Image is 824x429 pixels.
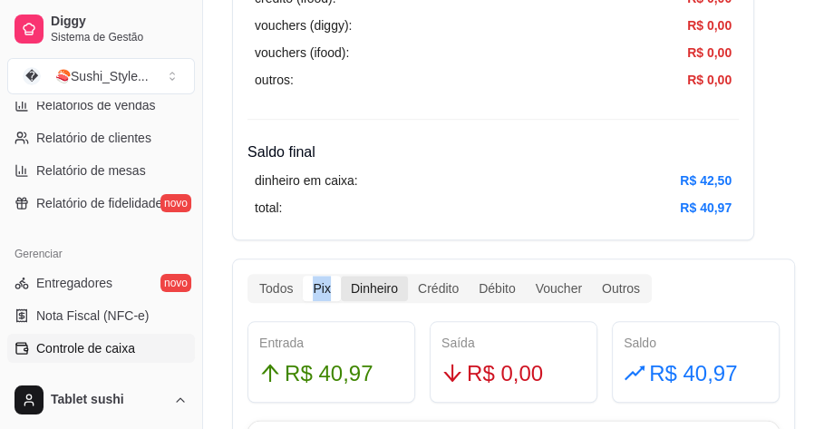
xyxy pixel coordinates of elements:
a: DiggySistema de Gestão [7,7,195,51]
div: Crédito [408,276,469,301]
span: arrow-up [259,362,281,384]
a: Relatório de clientes [7,123,195,152]
article: R$ 0,00 [687,70,732,90]
article: vouchers (diggy): [255,15,352,35]
span: R$ 0,00 [467,356,543,391]
span: Relatório de fidelidade [36,194,162,212]
article: R$ 42,50 [680,171,732,190]
article: outros: [255,70,294,90]
span: Relatório de mesas [36,161,146,180]
a: Controle de fiado [7,366,195,395]
div: Outros [592,276,650,301]
span: rise [624,362,645,384]
span: Sistema de Gestão [51,30,188,44]
div: Saldo [624,333,768,353]
article: R$ 0,00 [687,43,732,63]
article: R$ 40,97 [680,198,732,218]
button: Select a team [7,58,195,94]
a: Controle de caixa [7,334,195,363]
a: Relatório de mesas [7,156,195,185]
div: Entrada [259,333,403,353]
div: Gerenciar [7,239,195,268]
span: Diggy [51,14,188,30]
div: Saída [441,333,586,353]
a: Relatório de fidelidadenovo [7,189,195,218]
div: Todos [249,276,303,301]
a: Nota Fiscal (NFC-e) [7,301,195,330]
span: R$ 40,97 [649,356,737,391]
article: R$ 0,00 [687,15,732,35]
span: Nota Fiscal (NFC-e) [36,307,149,325]
span: � [23,67,41,85]
div: Débito [469,276,525,301]
span: Relatórios de vendas [36,96,156,114]
article: total: [255,198,282,218]
h4: Saldo final [247,141,739,163]
span: R$ 40,97 [285,356,373,391]
div: Dinheiro [341,276,408,301]
div: 🍣Sushi_Style ... [55,67,149,85]
span: Controle de caixa [36,339,135,357]
span: Tablet sushi [51,392,166,408]
article: dinheiro em caixa: [255,171,358,190]
button: Tablet sushi [7,378,195,422]
a: Entregadoresnovo [7,268,195,297]
span: Entregadores [36,274,112,292]
div: Voucher [526,276,592,301]
span: arrow-down [441,362,463,384]
article: vouchers (ifood): [255,43,349,63]
a: Relatórios de vendas [7,91,195,120]
span: Relatório de clientes [36,129,151,147]
div: Pix [303,276,340,301]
